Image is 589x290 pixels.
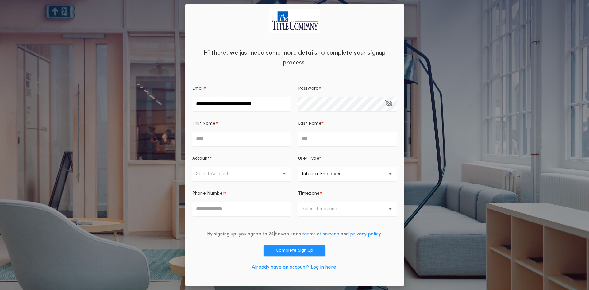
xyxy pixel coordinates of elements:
a: Already have an account? Log in here. [252,265,337,270]
button: Password* [385,97,393,111]
input: First Name* [192,132,291,146]
div: By signing up, you agree to 24|Seven Fees and [207,230,382,238]
div: Hi there, we just need some more details to complete your signup process. [185,43,404,71]
input: Phone Number* [192,202,291,216]
p: User Type [298,156,319,162]
p: Password [298,86,319,92]
p: Account [192,156,210,162]
p: Select timezone [302,205,347,213]
button: Complete Sign Up [264,245,325,256]
a: terms of service [302,232,339,237]
p: Email [192,86,204,92]
p: Select Account [196,170,238,178]
button: Internal Employee [298,167,397,181]
p: Phone Number [192,191,225,197]
p: Timezone [298,191,320,197]
img: logo [269,9,320,33]
p: Internal Employee [302,170,352,178]
a: privacy policy. [350,232,382,237]
input: Password* [298,97,397,111]
button: Select timezone [298,202,397,216]
input: Email* [192,97,291,111]
button: Select Account [192,167,291,181]
p: First Name [192,121,216,127]
p: Last Name [298,121,321,127]
input: Last Name* [298,132,397,146]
